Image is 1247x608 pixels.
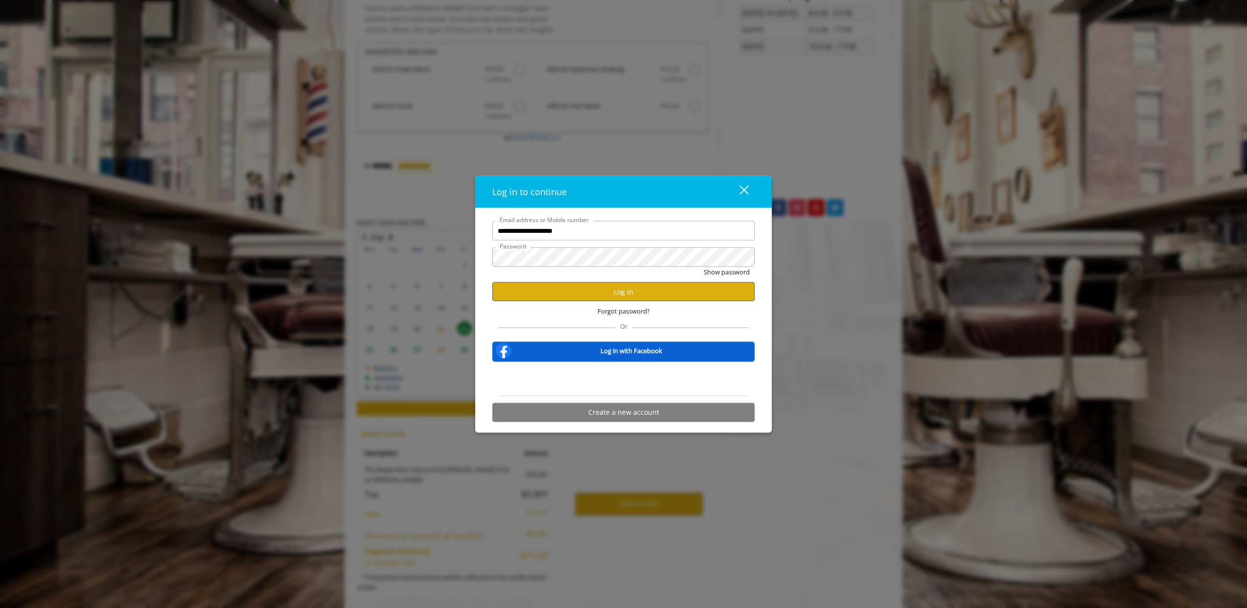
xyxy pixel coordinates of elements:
[704,267,750,277] button: Show password
[600,345,662,356] b: Log in with Facebook
[495,215,594,225] label: Email address or Mobile number
[494,340,513,360] img: facebook-logo
[492,282,755,301] button: Log in
[492,403,755,422] button: Create a new account
[721,182,755,202] button: close dialog
[492,248,755,267] input: Password
[574,368,673,389] iframe: Sign in with Google Button
[615,321,632,330] span: Or
[492,221,755,241] input: Email address or Mobile number
[728,184,748,199] div: close dialog
[495,242,531,251] label: Password
[492,186,567,198] span: Log in to continue
[598,306,650,316] span: Forgot password?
